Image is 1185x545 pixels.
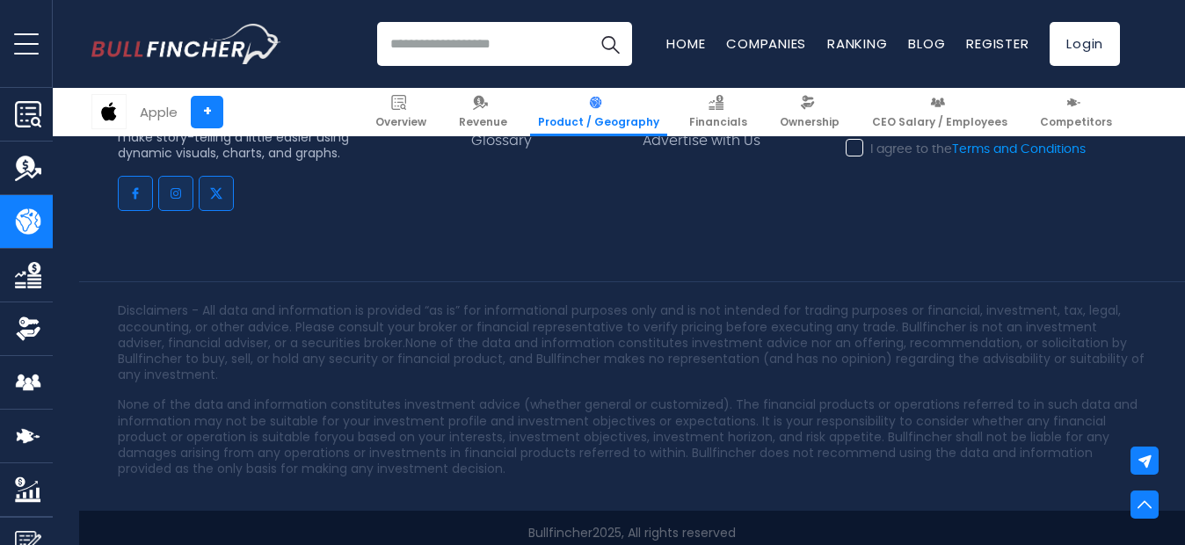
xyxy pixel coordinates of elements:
a: Companies [726,34,806,53]
a: Bullfincher [528,524,592,541]
span: Financials [689,115,747,129]
p: Disclaimers - All data and information is provided “as is” for informational purposes only and is... [118,302,1146,382]
img: Ownership [15,316,41,342]
span: Revenue [459,115,507,129]
img: AAPL logo [92,95,126,128]
a: Competitors [1032,88,1120,136]
a: Advertise with Us [643,133,760,149]
a: Financials [681,88,755,136]
span: Product / Geography [538,115,659,129]
a: + [191,96,223,128]
a: Go to facebook [118,176,153,211]
span: Ownership [780,115,840,129]
a: Go to twitter [199,176,234,211]
span: Competitors [1040,115,1112,129]
iframe: reCAPTCHA [846,169,1113,237]
span: CEO Salary / Employees [872,115,1007,129]
p: Bullfincher is a “visual-first” business intelligence and research platform. We believe that behi... [118,65,385,161]
span: Overview [375,115,426,129]
a: Product / Geography [530,88,667,136]
a: Ranking [827,34,887,53]
a: Revenue [451,88,515,136]
a: Overview [367,88,434,136]
a: Register [966,34,1029,53]
button: Search [588,22,632,66]
img: Bullfincher logo [91,24,281,64]
a: Login [1050,22,1120,66]
a: Blog [908,34,945,53]
div: Apple [140,102,178,122]
a: Go to homepage [91,24,280,64]
a: Terms and Conditions [952,143,1086,156]
a: CEO Salary / Employees [864,88,1015,136]
p: None of the data and information constitutes investment advice (whether general or customized). T... [118,396,1146,476]
a: Go to instagram [158,176,193,211]
a: Home [666,34,705,53]
label: I agree to the [846,142,1086,157]
p: 2025, All rights reserved [118,525,1146,541]
a: Ownership [772,88,847,136]
a: Glossary [471,133,532,149]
